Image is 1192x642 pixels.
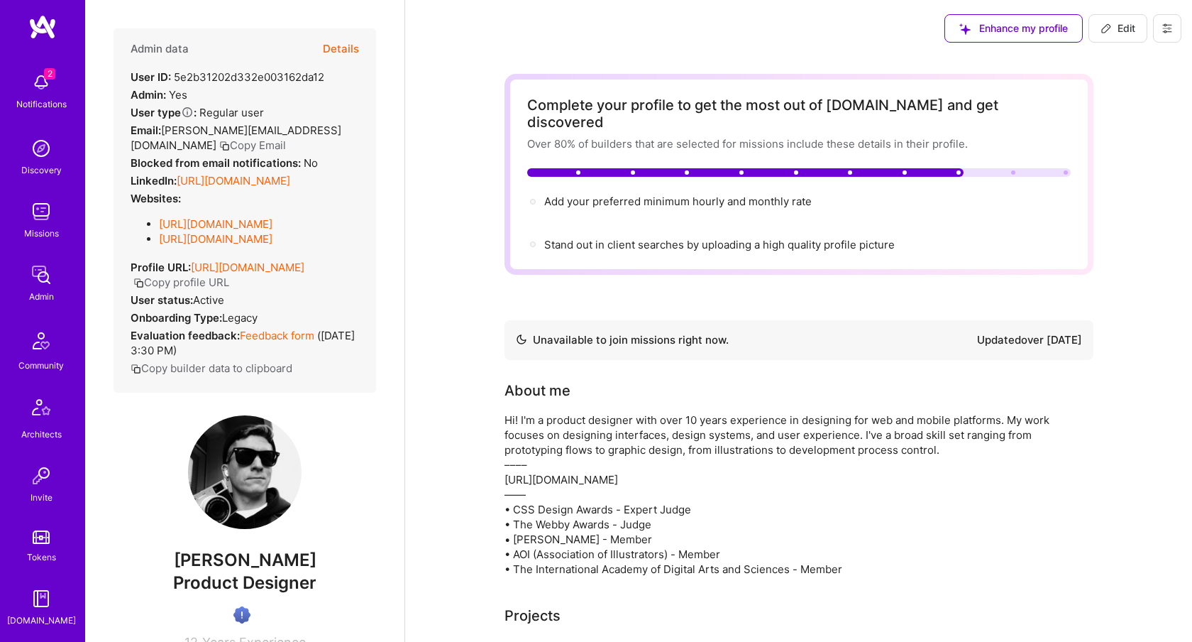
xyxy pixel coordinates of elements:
[944,14,1083,43] button: Enhance my profile
[131,124,341,152] span: [PERSON_NAME][EMAIL_ADDRESS][DOMAIN_NAME]
[131,261,191,274] strong: Profile URL:
[219,138,286,153] button: Copy Email
[188,415,302,529] img: User Avatar
[27,68,55,97] img: bell
[21,163,62,178] div: Discovery
[131,87,187,102] div: Yes
[131,311,222,325] strong: Onboarding Type:
[29,289,54,304] div: Admin
[131,174,177,187] strong: LinkedIn:
[131,361,292,376] button: Copy builder data to clipboard
[323,28,359,70] button: Details
[131,293,193,307] strong: User status:
[131,192,181,205] strong: Websites:
[516,334,527,345] img: Availability
[527,97,1071,131] div: Complete your profile to get the most out of [DOMAIN_NAME] and get discovered
[24,226,59,241] div: Missions
[27,261,55,289] img: admin teamwork
[191,261,304,274] a: [URL][DOMAIN_NAME]
[131,156,318,170] div: No
[504,380,570,401] div: About me
[27,550,56,565] div: Tokens
[33,531,50,544] img: tokens
[193,293,224,307] span: Active
[959,21,1068,36] span: Enhance my profile
[133,278,144,288] i: icon Copy
[133,275,229,290] button: Copy profile URL
[173,572,316,593] span: Product Designer
[131,70,324,85] div: 5e2b31202d332e003162da12
[31,490,53,505] div: Invite
[44,68,55,80] span: 2
[219,141,230,151] i: icon Copy
[21,427,62,442] div: Architects
[27,584,55,613] img: guide book
[131,124,161,137] strong: Email:
[131,329,240,342] strong: Evaluation feedback:
[131,88,166,102] strong: Admin:
[977,332,1082,349] div: Updated over [DATE]
[18,358,64,373] div: Community
[27,462,55,490] img: Invite
[16,97,67,111] div: Notifications
[240,329,314,342] a: Feedback form
[544,195,812,208] span: Add your preferred minimum hourly and monthly rate
[1100,21,1135,36] span: Edit
[177,174,290,187] a: [URL][DOMAIN_NAME]
[131,328,359,358] div: ( [DATE] 3:30 PM )
[131,106,197,119] strong: User type :
[24,324,58,358] img: Community
[504,605,561,626] div: Projects
[7,613,76,628] div: [DOMAIN_NAME]
[114,550,376,571] span: [PERSON_NAME]
[1088,14,1147,43] button: Edit
[544,237,895,252] div: Stand out in client searches by uploading a high quality profile picture
[27,134,55,163] img: discovery
[181,106,194,119] i: Help
[516,332,729,349] div: Unavailable to join missions right now.
[131,43,189,55] h4: Admin data
[28,14,57,40] img: logo
[959,23,971,35] i: icon SuggestedTeams
[222,311,258,325] span: legacy
[233,606,250,624] img: High Potential User
[504,413,1072,577] div: Hi! I'm a product designer with over 10 years experience in designing for web and mobile platform...
[159,217,272,231] a: [URL][DOMAIN_NAME]
[131,105,264,120] div: Regular user
[27,197,55,226] img: teamwork
[131,364,141,374] i: icon Copy
[527,136,1071,151] div: Over 80% of builders that are selected for missions include these details in their profile.
[131,156,304,170] strong: Blocked from email notifications:
[131,70,171,84] strong: User ID:
[159,232,272,246] a: [URL][DOMAIN_NAME]
[24,393,58,427] img: Architects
